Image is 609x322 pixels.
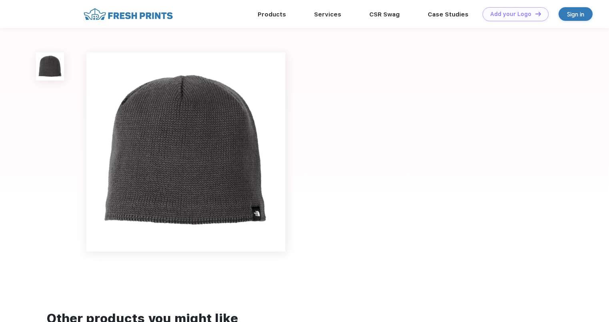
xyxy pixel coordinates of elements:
[490,11,531,18] div: Add your Logo
[567,10,584,19] div: Sign in
[36,52,64,80] img: func=resize&h=100
[535,12,541,16] img: DT
[258,11,286,18] a: Products
[81,7,175,21] img: fo%20logo%202.webp
[559,7,593,21] a: Sign in
[86,52,285,252] img: func=resize&h=640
